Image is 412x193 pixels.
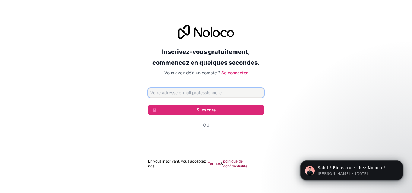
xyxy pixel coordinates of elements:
a: Se connecter [221,70,248,75]
iframe: Message de notifications d'interphone [291,148,412,190]
font: S'inscrire [197,107,216,112]
font: Ou [203,123,209,128]
a: Termes [208,161,221,166]
font: En vous inscrivant, vous acceptez nos [148,159,206,168]
input: Adresse email [148,88,264,98]
iframe: Bouton "Se connecter avec Google" [145,135,267,148]
button: S'inscrire [148,105,264,115]
font: & [221,161,223,166]
a: politique de confidentialité [223,159,264,169]
font: Inscrivez-vous gratuitement, commencez en quelques secondes. [152,48,260,66]
font: politique de confidentialité [223,159,247,168]
font: Vous avez déjà un compte ? [164,70,220,75]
